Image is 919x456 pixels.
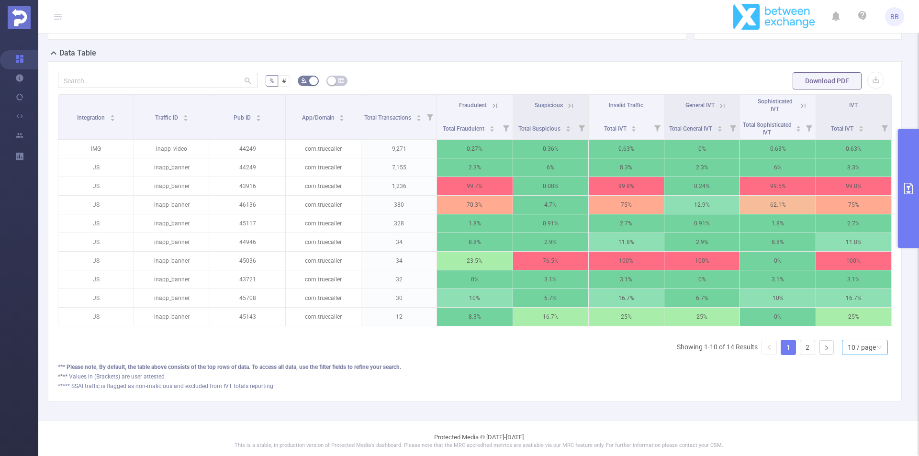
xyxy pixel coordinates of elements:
[58,252,134,270] p: JS
[110,113,115,119] div: Sort
[575,116,588,139] i: Filter menu
[134,196,209,214] p: inapp_banner
[740,177,815,195] p: 99.5%
[489,124,494,127] i: icon: caret-up
[848,340,876,355] div: 10 / page
[437,252,512,270] p: 23.5%
[766,345,772,350] i: icon: left
[134,270,209,289] p: inapp_banner
[518,125,562,132] span: Total Suspicious
[650,116,664,139] i: Filter menu
[740,270,815,289] p: 3.1%
[210,270,285,289] p: 43721
[110,113,115,116] i: icon: caret-up
[437,177,512,195] p: 99.7%
[589,196,664,214] p: 75%
[58,233,134,251] p: JS
[437,270,512,289] p: 0%
[796,128,801,131] i: icon: caret-down
[589,233,664,251] p: 11.8%
[565,124,571,130] div: Sort
[210,308,285,326] p: 45143
[589,252,664,270] p: 100%
[286,308,361,326] p: com.truecaller
[58,158,134,177] p: JS
[740,308,815,326] p: 0%
[816,252,891,270] p: 100%
[339,113,345,116] i: icon: caret-up
[717,128,723,131] i: icon: caret-down
[58,289,134,307] p: JS
[876,345,882,351] i: icon: down
[361,196,437,214] p: 380
[183,113,188,116] i: icon: caret-up
[831,125,855,132] span: Total IVT
[338,78,344,83] i: icon: table
[8,6,31,29] img: Protected Media
[210,177,285,195] p: 43916
[59,47,96,59] h2: Data Table
[513,177,588,195] p: 0.08%
[134,289,209,307] p: inapp_banner
[301,78,307,83] i: icon: bg-colors
[890,7,899,26] span: BB
[589,270,664,289] p: 3.1%
[361,270,437,289] p: 32
[58,372,892,381] div: **** Values in (Brackets) are user attested
[210,233,285,251] p: 44946
[664,252,740,270] p: 100%
[286,289,361,307] p: com.truecaller
[740,214,815,233] p: 1.8%
[664,308,740,326] p: 25%
[437,158,512,177] p: 2.3%
[361,233,437,251] p: 34
[589,177,664,195] p: 99.8%
[286,158,361,177] p: com.truecaller
[256,113,261,119] div: Sort
[58,363,892,371] div: *** Please note, By default, the table above consists of the top rows of data. To access all data...
[677,340,758,355] li: Showing 1-10 of 14 Results
[631,124,637,130] div: Sort
[816,196,891,214] p: 75%
[269,77,274,85] span: %
[878,116,891,139] i: Filter menu
[816,233,891,251] p: 11.8%
[740,233,815,251] p: 8.8%
[631,128,637,131] i: icon: caret-down
[286,196,361,214] p: com.truecaller
[256,117,261,120] i: icon: caret-down
[793,72,862,89] button: Download PDF
[685,102,715,109] span: General IVT
[364,114,413,121] span: Total Transactions
[816,270,891,289] p: 3.1%
[437,196,512,214] p: 70.3%
[361,289,437,307] p: 30
[134,252,209,270] p: inapp_banner
[664,196,740,214] p: 12.9%
[664,158,740,177] p: 2.3%
[210,252,285,270] p: 45036
[781,340,796,355] a: 1
[183,117,188,120] i: icon: caret-down
[437,214,512,233] p: 1.8%
[437,289,512,307] p: 10%
[816,158,891,177] p: 8.3%
[513,308,588,326] p: 16.7%
[58,270,134,289] p: JS
[437,233,512,251] p: 8.8%
[134,177,209,195] p: inapp_banner
[513,289,588,307] p: 6.7%
[664,214,740,233] p: 0.91%
[513,158,588,177] p: 6%
[286,214,361,233] p: com.truecaller
[513,270,588,289] p: 3.1%
[513,214,588,233] p: 0.91%
[717,124,723,130] div: Sort
[210,214,285,233] p: 45117
[816,214,891,233] p: 2.7%
[717,124,723,127] i: icon: caret-up
[361,158,437,177] p: 7,155
[183,113,189,119] div: Sort
[819,340,834,355] li: Next Page
[816,140,891,158] p: 0.63%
